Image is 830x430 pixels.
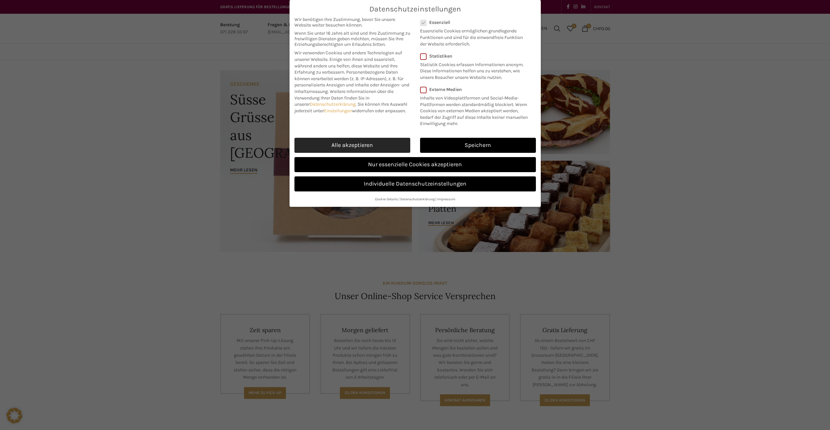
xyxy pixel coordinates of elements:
a: Einstellungen [324,108,352,114]
p: Inhalte von Videoplattformen und Social-Media-Plattformen werden standardmäßig blockiert. Wenn Co... [420,92,532,127]
span: Sie können Ihre Auswahl jederzeit unter widerrufen oder anpassen. [294,101,407,114]
label: Externe Medien [420,87,532,92]
a: Individuelle Datenschutzeinstellungen [294,176,536,191]
span: Weitere Informationen über die Verwendung Ihrer Daten finden Sie in unserer . [294,89,394,107]
label: Statistiken [420,53,527,59]
a: Nur essenzielle Cookies akzeptieren [294,157,536,172]
a: Impressum [437,197,455,201]
span: Personenbezogene Daten können verarbeitet werden (z. B. IP-Adressen), z. B. für personalisierte A... [294,69,409,94]
p: Essenzielle Cookies ermöglichen grundlegende Funktionen und sind für die einwandfreie Funktion de... [420,25,527,47]
p: Statistik Cookies erfassen Informationen anonym. Diese Informationen helfen uns zu verstehen, wie... [420,59,527,81]
span: Wenn Sie unter 16 Jahre alt sind und Ihre Zustimmung zu freiwilligen Diensten geben möchten, müss... [294,30,410,47]
label: Essenziell [420,20,527,25]
span: Wir verwenden Cookies und andere Technologien auf unserer Website. Einige von ihnen sind essenzie... [294,50,402,75]
span: Wir benötigen Ihre Zustimmung, bevor Sie unsere Website weiter besuchen können. [294,17,410,28]
span: Datenschutzeinstellungen [369,5,461,13]
a: Alle akzeptieren [294,138,410,153]
a: Datenschutzerklärung [310,101,356,107]
a: Cookie-Details [375,197,398,201]
a: Datenschutzerklärung [400,197,435,201]
a: Speichern [420,138,536,153]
